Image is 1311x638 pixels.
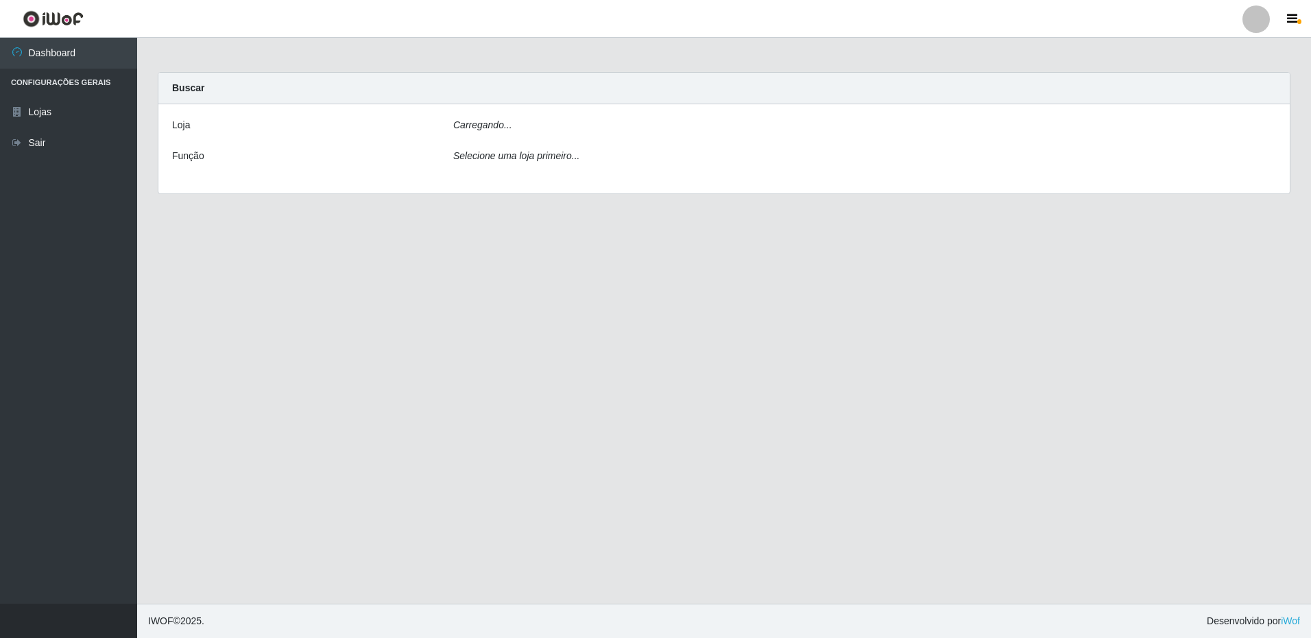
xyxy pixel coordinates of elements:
i: Selecione uma loja primeiro... [453,150,579,161]
span: IWOF [148,615,173,626]
a: iWof [1281,615,1300,626]
strong: Buscar [172,82,204,93]
span: © 2025 . [148,614,204,628]
img: CoreUI Logo [23,10,84,27]
span: Desenvolvido por [1207,614,1300,628]
i: Carregando... [453,119,512,130]
label: Loja [172,118,190,132]
label: Função [172,149,204,163]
